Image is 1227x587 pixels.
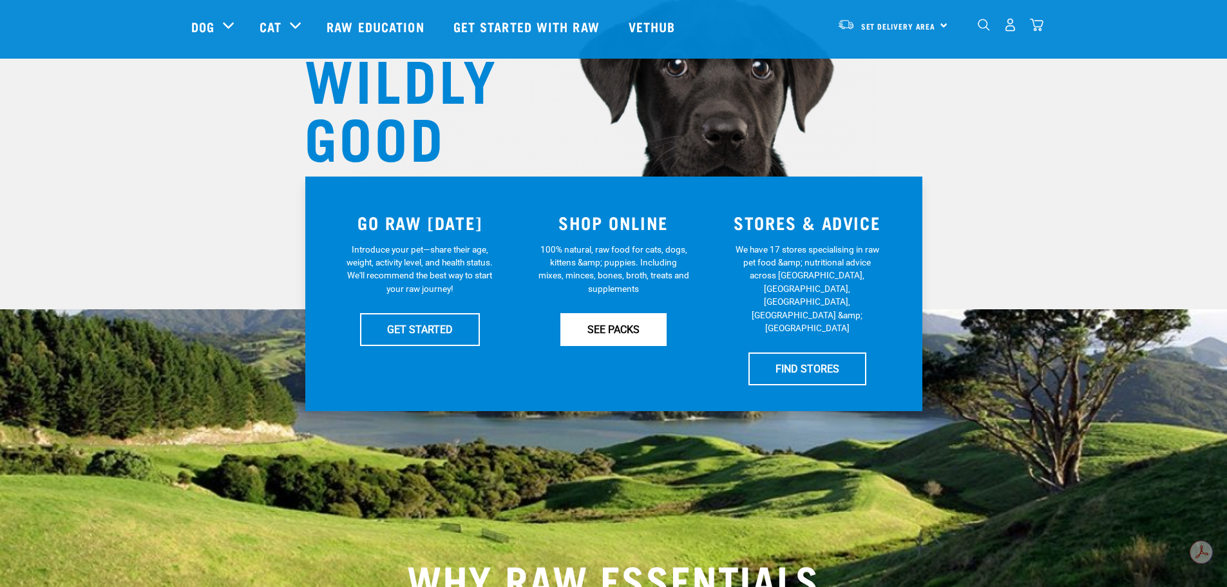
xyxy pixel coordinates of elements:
a: FIND STORES [748,352,866,385]
img: van-moving.png [837,19,855,30]
a: Vethub [616,1,692,52]
img: user.png [1003,18,1017,32]
a: GET STARTED [360,313,480,345]
p: Introduce your pet—share their age, weight, activity level, and health status. We'll recommend th... [344,243,495,296]
a: Get started with Raw [441,1,616,52]
a: SEE PACKS [560,313,667,345]
span: Set Delivery Area [861,24,936,28]
a: Dog [191,17,214,36]
a: Raw Education [314,1,440,52]
a: Cat [260,17,281,36]
p: 100% natural, raw food for cats, dogs, kittens &amp; puppies. Including mixes, minces, bones, bro... [538,243,689,296]
h1: WILDLY GOOD NUTRITION [305,48,562,222]
h3: SHOP ONLINE [524,213,703,233]
img: home-icon-1@2x.png [978,19,990,31]
p: We have 17 stores specialising in raw pet food &amp; nutritional advice across [GEOGRAPHIC_DATA],... [732,243,883,335]
h3: STORES & ADVICE [718,213,897,233]
img: home-icon@2x.png [1030,18,1043,32]
h3: GO RAW [DATE] [331,213,509,233]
